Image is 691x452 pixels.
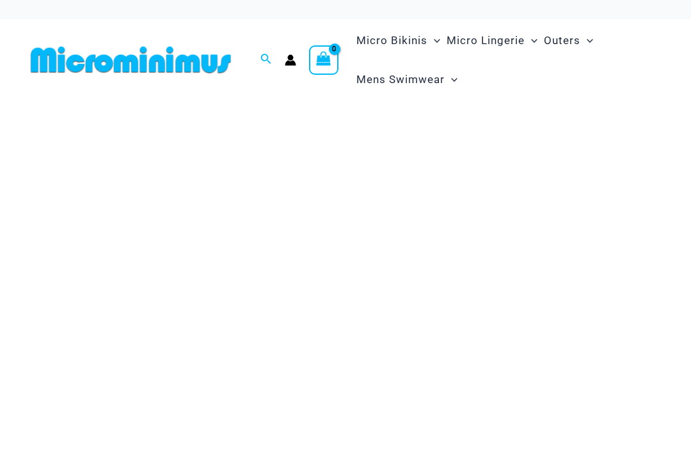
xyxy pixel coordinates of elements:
[544,24,580,57] span: Outers
[285,54,296,66] a: Account icon link
[353,21,443,60] a: Micro BikinisMenu ToggleMenu Toggle
[309,45,338,75] a: View Shopping Cart, empty
[351,19,665,101] nav: Site Navigation
[356,24,427,57] span: Micro Bikinis
[26,45,236,74] img: MM SHOP LOGO FLAT
[580,24,593,57] span: Menu Toggle
[353,60,461,99] a: Mens SwimwearMenu ToggleMenu Toggle
[443,21,541,60] a: Micro LingerieMenu ToggleMenu Toggle
[445,63,457,96] span: Menu Toggle
[447,24,525,57] span: Micro Lingerie
[356,63,445,96] span: Mens Swimwear
[260,52,272,68] a: Search icon link
[525,24,537,57] span: Menu Toggle
[541,21,596,60] a: OutersMenu ToggleMenu Toggle
[427,24,440,57] span: Menu Toggle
